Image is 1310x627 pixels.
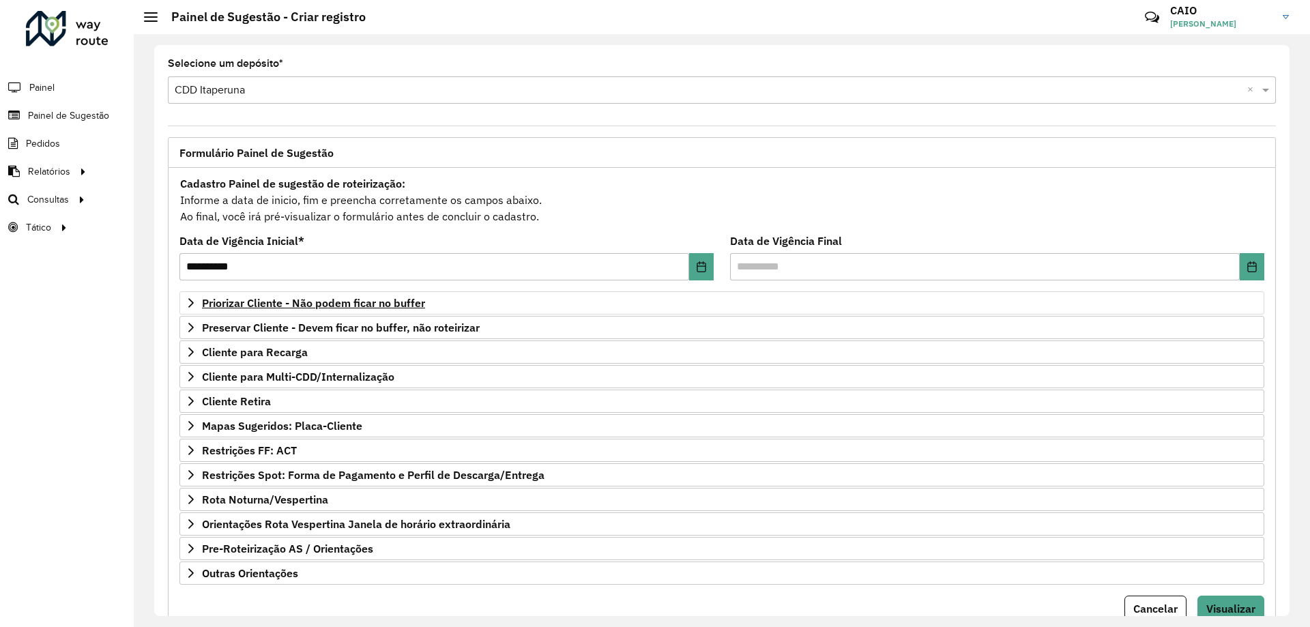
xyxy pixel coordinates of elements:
[202,568,298,579] span: Outras Orientações
[730,233,842,249] label: Data de Vigência Final
[1197,596,1264,622] button: Visualizar
[202,371,394,382] span: Cliente para Multi-CDD/Internalização
[179,365,1264,388] a: Cliente para Multi-CDD/Internalização
[202,519,510,529] span: Orientações Rota Vespertina Janela de horário extraordinária
[180,177,405,190] strong: Cadastro Painel de sugestão de roteirização:
[202,347,308,358] span: Cliente para Recarga
[1124,596,1187,622] button: Cancelar
[179,439,1264,462] a: Restrições FF: ACT
[179,537,1264,560] a: Pre-Roteirização AS / Orientações
[179,562,1264,585] a: Outras Orientações
[689,253,714,280] button: Choose Date
[179,414,1264,437] a: Mapas Sugeridos: Placa-Cliente
[26,136,60,151] span: Pedidos
[202,396,271,407] span: Cliente Retira
[179,175,1264,225] div: Informe a data de inicio, fim e preencha corretamente os campos abaixo. Ao final, você irá pré-vi...
[202,469,544,480] span: Restrições Spot: Forma de Pagamento e Perfil de Descarga/Entrega
[1247,82,1259,98] span: Clear all
[26,220,51,235] span: Tático
[202,297,425,308] span: Priorizar Cliente - Não podem ficar no buffer
[202,494,328,505] span: Rota Noturna/Vespertina
[1206,602,1255,615] span: Visualizar
[1137,3,1167,32] a: Contato Rápido
[179,291,1264,315] a: Priorizar Cliente - Não podem ficar no buffer
[27,192,69,207] span: Consultas
[179,316,1264,339] a: Preservar Cliente - Devem ficar no buffer, não roteirizar
[179,340,1264,364] a: Cliente para Recarga
[1240,253,1264,280] button: Choose Date
[158,10,366,25] h2: Painel de Sugestão - Criar registro
[179,390,1264,413] a: Cliente Retira
[179,463,1264,486] a: Restrições Spot: Forma de Pagamento e Perfil de Descarga/Entrega
[202,445,297,456] span: Restrições FF: ACT
[202,420,362,431] span: Mapas Sugeridos: Placa-Cliente
[179,147,334,158] span: Formulário Painel de Sugestão
[1170,4,1272,17] h3: CAIO
[29,81,55,95] span: Painel
[168,55,283,72] label: Selecione um depósito
[179,233,304,249] label: Data de Vigência Inicial
[1170,18,1272,30] span: [PERSON_NAME]
[202,543,373,554] span: Pre-Roteirização AS / Orientações
[28,108,109,123] span: Painel de Sugestão
[28,164,70,179] span: Relatórios
[202,322,480,333] span: Preservar Cliente - Devem ficar no buffer, não roteirizar
[179,488,1264,511] a: Rota Noturna/Vespertina
[1133,602,1178,615] span: Cancelar
[179,512,1264,536] a: Orientações Rota Vespertina Janela de horário extraordinária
